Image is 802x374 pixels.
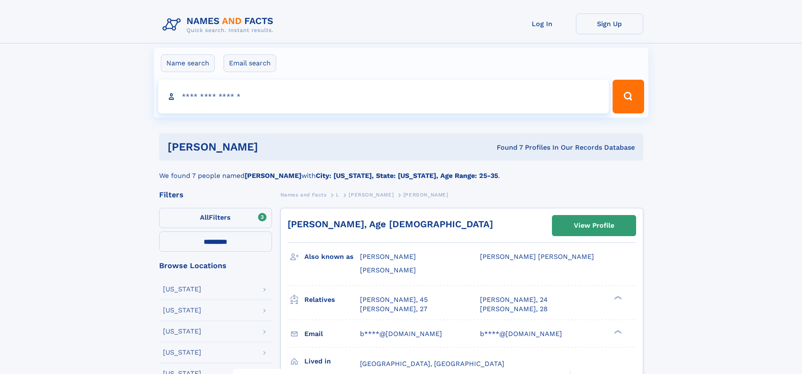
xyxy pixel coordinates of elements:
div: ❯ [612,329,622,334]
a: Sign Up [576,13,643,34]
a: View Profile [552,215,636,236]
h3: Email [304,327,360,341]
div: [US_STATE] [163,349,201,356]
a: [PERSON_NAME], Age [DEMOGRAPHIC_DATA] [288,219,493,229]
a: Names and Facts [280,189,327,200]
b: [PERSON_NAME] [245,172,301,180]
h3: Relatives [304,293,360,307]
div: ❯ [612,295,622,300]
a: [PERSON_NAME], 27 [360,304,427,314]
span: [PERSON_NAME] [403,192,448,198]
a: [PERSON_NAME], 24 [480,295,548,304]
label: Filters [159,208,272,228]
a: [PERSON_NAME], 45 [360,295,428,304]
div: We found 7 people named with . [159,161,643,181]
span: [PERSON_NAME] [360,266,416,274]
div: [US_STATE] [163,328,201,335]
div: View Profile [574,216,614,235]
a: L [336,189,339,200]
h3: Lived in [304,354,360,369]
div: Browse Locations [159,262,272,269]
div: Filters [159,191,272,199]
label: Email search [224,54,276,72]
a: [PERSON_NAME] [349,189,394,200]
label: Name search [161,54,215,72]
img: Logo Names and Facts [159,13,280,36]
div: Found 7 Profiles In Our Records Database [377,143,635,152]
span: [PERSON_NAME] [360,253,416,261]
div: [US_STATE] [163,286,201,293]
span: L [336,192,339,198]
input: search input [158,80,609,113]
h1: [PERSON_NAME] [168,142,378,152]
div: [US_STATE] [163,307,201,314]
span: [PERSON_NAME] [PERSON_NAME] [480,253,594,261]
span: [GEOGRAPHIC_DATA], [GEOGRAPHIC_DATA] [360,360,504,368]
span: All [200,213,209,221]
a: [PERSON_NAME], 28 [480,304,548,314]
span: [PERSON_NAME] [349,192,394,198]
b: City: [US_STATE], State: [US_STATE], Age Range: 25-35 [316,172,498,180]
a: Log In [509,13,576,34]
h3: Also known as [304,250,360,264]
button: Search Button [613,80,644,113]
